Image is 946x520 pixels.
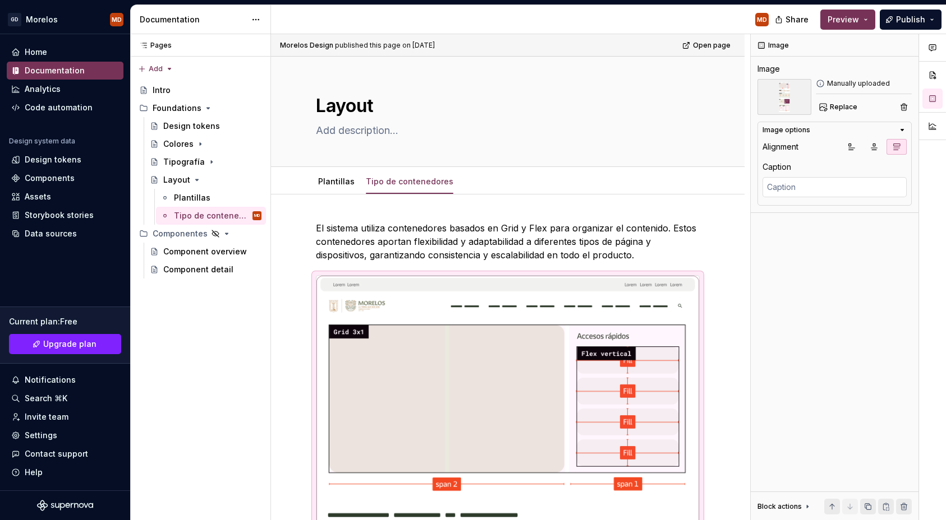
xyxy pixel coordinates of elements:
a: Design tokens [7,151,123,169]
a: Plantillas [156,189,266,207]
a: Invite team [7,408,123,426]
div: Settings [25,430,57,441]
a: Home [7,43,123,61]
div: Plantillas [314,169,359,193]
div: Block actions [757,499,812,514]
div: MD [112,15,122,24]
div: Component detail [163,264,233,275]
svg: Supernova Logo [37,500,93,511]
a: Analytics [7,80,123,98]
span: Preview [828,14,859,25]
div: published this page on [DATE] [335,41,435,50]
a: Colores [145,135,266,153]
button: GDMorelosMD [2,7,128,31]
button: Notifications [7,371,123,389]
textarea: Layout [314,92,697,119]
div: Help [25,467,43,478]
div: Code automation [25,102,93,113]
div: Componentes [153,228,208,239]
div: Home [25,47,47,58]
div: Alignment [763,141,798,152]
a: Settings [7,426,123,444]
button: Preview [820,10,875,30]
div: MD [254,210,260,221]
div: Layout [163,174,190,185]
button: Replace [816,99,862,115]
a: Assets [7,188,123,206]
span: Share [786,14,809,25]
div: Tipografía [163,156,205,168]
button: Help [7,463,123,481]
a: Tipografía [145,153,266,171]
div: Plantillas [174,192,210,203]
div: Contact support [25,448,88,459]
a: Intro [135,81,266,99]
div: Data sources [25,228,77,239]
div: Storybook stories [25,210,94,221]
a: Storybook stories [7,206,123,224]
span: Publish [896,14,925,25]
div: Search ⌘K [25,393,67,404]
a: Open page [679,38,736,53]
span: Replace [830,103,857,112]
button: Contact support [7,445,123,463]
a: Components [7,169,123,187]
div: Pages [135,41,172,50]
div: Assets [25,191,51,202]
div: Block actions [757,502,802,511]
button: Image options [763,126,907,134]
div: Documentation [140,14,246,25]
div: Page tree [135,81,266,278]
div: Morelos [26,14,58,25]
a: Code automation [7,99,123,117]
div: Notifications [25,374,76,386]
div: Invite team [25,411,68,422]
div: Colores [163,138,194,150]
a: Layout [145,171,266,189]
div: Current plan : Free [9,316,121,327]
a: Plantillas [318,177,355,186]
div: Foundations [153,103,201,114]
div: Tipo de contenedores [361,169,458,193]
a: Design tokens [145,117,266,135]
span: Morelos Design [280,41,333,50]
div: Componentes [135,225,266,243]
div: Intro [153,85,171,96]
span: Upgrade plan [43,338,97,350]
div: MD [757,15,767,24]
div: Analytics [25,83,61,95]
a: Tipo de contenedoresMD [156,207,266,225]
img: 8c5916da-3d27-45ba-9ddd-1853f05dff26.png [757,79,811,115]
div: Design system data [9,137,75,146]
a: Upgrade plan [9,334,121,354]
p: El sistema utiliza contenedores basados en Grid y Flex para organizar el contenido. Estos contene... [316,221,700,262]
div: Design tokens [163,120,220,132]
div: GD [8,13,21,26]
a: Documentation [7,62,123,80]
a: Component overview [145,243,266,261]
div: Tipo de contenedores [174,210,250,221]
button: Publish [880,10,942,30]
div: Manually uploaded [816,79,912,88]
span: Open page [693,41,731,50]
div: Design tokens [25,154,81,165]
div: Component overview [163,246,247,257]
a: Tipo de contenedores [366,177,453,186]
button: Add [135,61,177,77]
span: Add [149,64,163,73]
a: Data sources [7,225,123,243]
div: Image options [763,126,810,134]
button: Share [769,10,816,30]
button: Search ⌘K [7,389,123,407]
a: Component detail [145,261,266,278]
div: Documentation [25,65,85,76]
div: Caption [763,161,791,173]
div: Image [757,63,780,75]
div: Components [25,173,75,184]
div: Foundations [135,99,266,117]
